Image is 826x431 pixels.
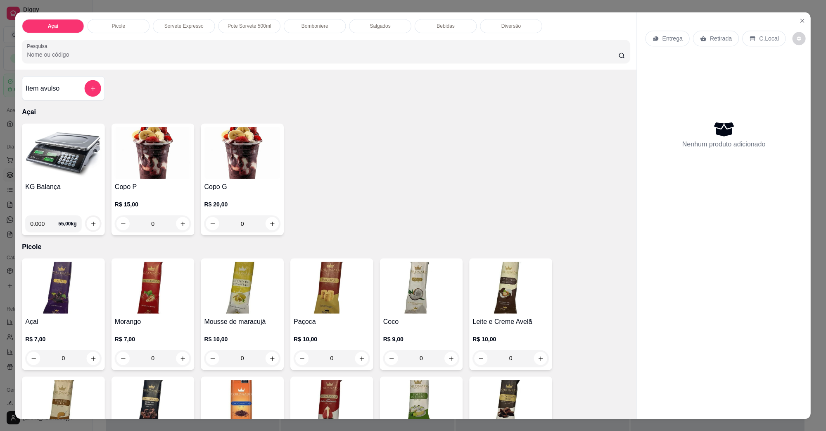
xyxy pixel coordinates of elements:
[294,262,370,314] img: product-image
[266,352,279,365] button: increase-product-quantity
[25,127,102,179] img: product-image
[48,23,58,29] p: Açai
[383,317,460,327] h4: Coco
[164,23,204,29] p: Sorvete Expresso
[355,352,368,365] button: increase-product-quantity
[25,182,102,192] h4: KG Balança
[115,127,191,179] img: product-image
[534,352,547,365] button: increase-product-quantity
[759,34,779,43] p: C.Local
[796,14,809,27] button: Close
[204,200,281,208] p: R$ 20,00
[444,352,458,365] button: increase-product-quantity
[204,182,281,192] h4: Copo G
[294,335,370,343] p: R$ 10,00
[385,352,398,365] button: decrease-product-quantity
[370,23,391,29] p: Salgados
[383,335,460,343] p: R$ 9,00
[87,217,100,230] button: increase-product-quantity
[27,43,50,50] label: Pesquisa
[22,242,630,251] p: Picole
[228,23,271,29] p: Pote Sorvete 500ml
[206,352,219,365] button: decrease-product-quantity
[115,317,191,327] h4: Morango
[472,317,549,327] h4: Leite e Creme Avelã
[793,32,806,45] button: decrease-product-quantity
[85,80,101,96] button: add-separate-item
[682,139,766,149] p: Nenhum produto adicionado
[501,23,521,29] p: Diversão
[112,23,126,29] p: Picole
[437,23,454,29] p: Bebidas
[22,107,630,117] p: Açai
[27,50,618,59] input: Pesquisa
[204,127,281,179] img: product-image
[26,83,59,93] h4: Item avulso
[30,215,58,232] input: 0.00
[474,352,487,365] button: decrease-product-quantity
[176,352,189,365] button: increase-product-quantity
[115,335,191,343] p: R$ 7,00
[294,317,370,327] h4: Paçoca
[115,200,191,208] p: R$ 15,00
[301,23,328,29] p: Bomboniere
[295,352,309,365] button: decrease-product-quantity
[204,335,281,343] p: R$ 10,00
[662,34,683,43] p: Entrega
[383,262,460,314] img: product-image
[204,317,281,327] h4: Mousse de maracujá
[25,317,102,327] h4: Açaí
[25,262,102,314] img: product-image
[116,352,130,365] button: decrease-product-quantity
[25,335,102,343] p: R$ 7,00
[472,335,549,343] p: R$ 10,00
[472,262,549,314] img: product-image
[115,182,191,192] h4: Copo P
[710,34,732,43] p: Retirada
[27,352,40,365] button: decrease-product-quantity
[87,352,100,365] button: increase-product-quantity
[115,262,191,314] img: product-image
[204,262,281,314] img: product-image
